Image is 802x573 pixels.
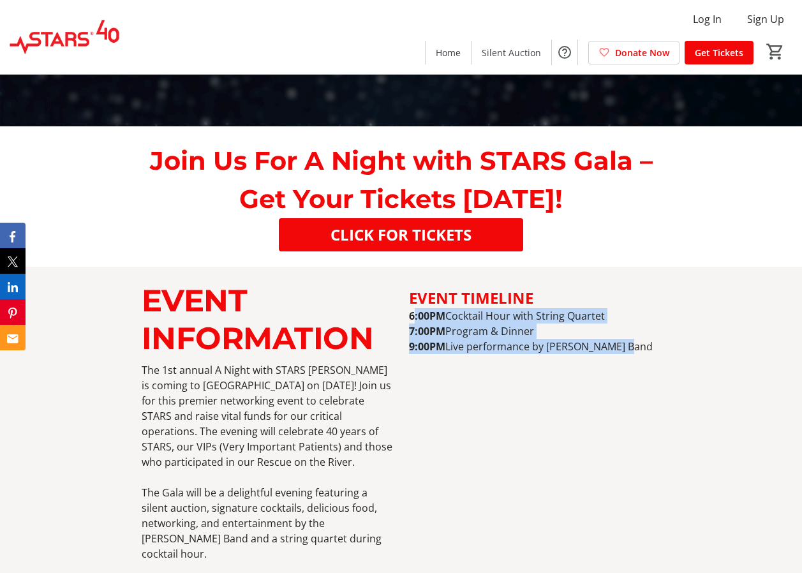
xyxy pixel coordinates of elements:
[142,485,394,562] p: The Gala will be a delightful evening featuring a silent auction, signature cocktails, delicious ...
[552,40,577,65] button: Help
[279,218,523,251] button: CLICK FOR TICKETS
[142,282,374,357] span: EVENT INFORMATION
[695,46,743,59] span: Get Tickets
[150,145,653,214] span: Join Us For A Night with STARS Gala – Get Your Tickets [DATE]!
[142,362,394,470] p: The 1st annual A Night with STARS [PERSON_NAME] is coming to [GEOGRAPHIC_DATA] on [DATE]! Join us...
[409,324,445,338] strong: 7:00PM
[426,41,471,64] a: Home
[747,11,784,27] span: Sign Up
[409,324,661,339] p: Program & Dinner
[472,41,551,64] a: Silent Auction
[693,11,722,27] span: Log In
[764,40,787,63] button: Cart
[409,339,445,353] strong: 9:00PM
[685,41,754,64] a: Get Tickets
[615,46,669,59] span: Donate Now
[409,287,533,308] strong: EVENT TIMELINE
[409,309,445,323] strong: 6:00PM
[683,9,732,29] button: Log In
[588,41,679,64] a: Donate Now
[482,46,541,59] span: Silent Auction
[330,223,472,246] span: CLICK FOR TICKETS
[737,9,794,29] button: Sign Up
[436,46,461,59] span: Home
[409,339,661,354] p: Live performance by [PERSON_NAME] Band
[8,5,121,69] img: STARS's Logo
[409,308,661,324] p: Cocktail Hour with String Quartet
